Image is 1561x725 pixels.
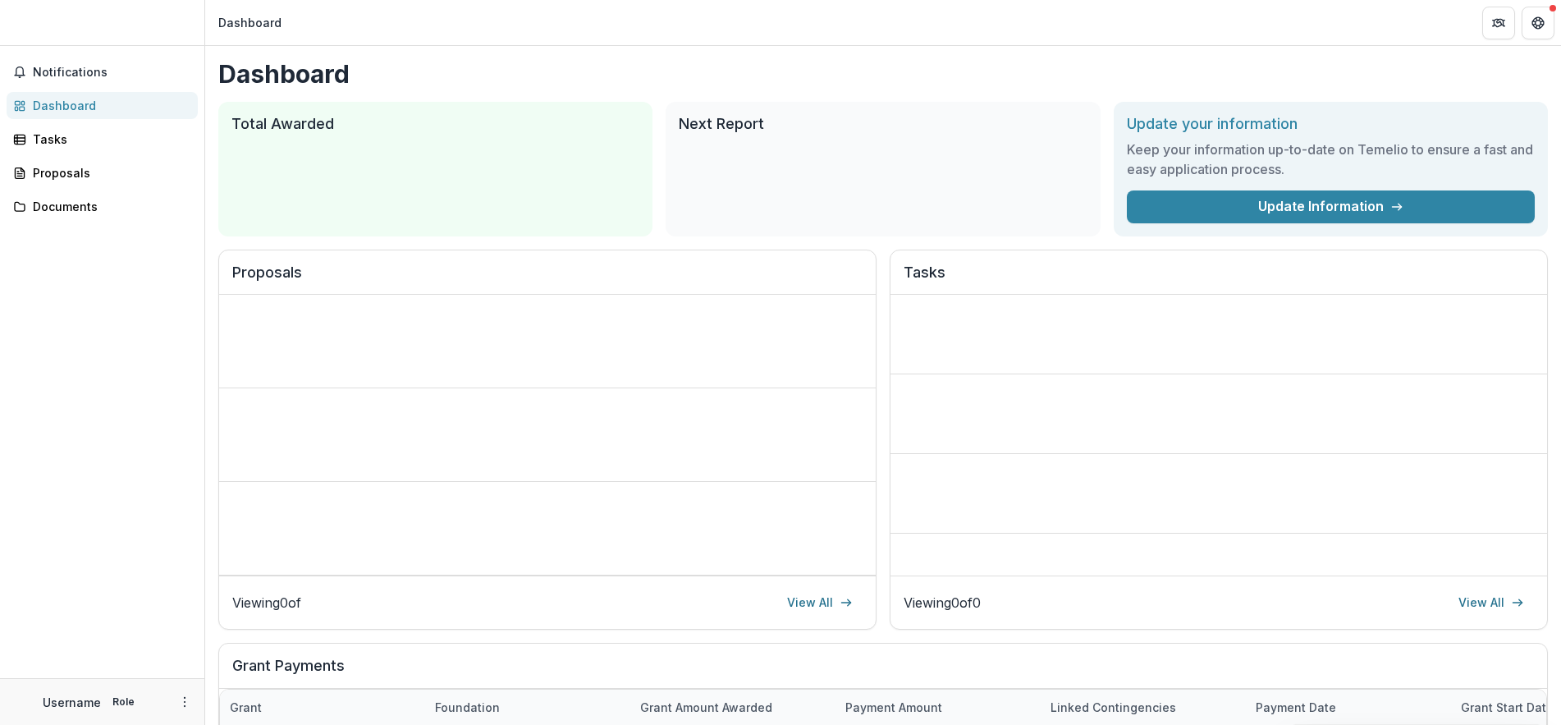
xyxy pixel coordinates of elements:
button: Get Help [1522,7,1554,39]
h2: Proposals [232,264,863,295]
p: Username [43,694,101,711]
a: View All [777,590,863,616]
a: Tasks [7,126,198,153]
h3: Keep your information up-to-date on Temelio to ensure a fast and easy application process. [1127,140,1535,179]
h2: Tasks [904,264,1534,295]
nav: breadcrumb [212,11,288,34]
div: Proposals [33,164,185,181]
div: Documents [33,198,185,215]
button: More [175,692,195,712]
p: Viewing 0 of 0 [904,593,981,613]
div: Dashboard [33,97,185,114]
button: Notifications [7,59,198,85]
a: Dashboard [7,92,198,119]
h2: Update your information [1127,115,1535,133]
a: Documents [7,193,198,220]
p: Viewing 0 of [232,593,301,613]
p: Role [108,695,140,709]
span: Notifications [33,66,191,80]
a: View All [1449,590,1534,616]
button: Partners [1482,7,1515,39]
a: Proposals [7,159,198,186]
h1: Dashboard [218,59,1548,89]
div: Tasks [33,131,185,148]
h2: Next Report [679,115,1087,133]
h2: Grant Payments [232,657,1534,688]
div: Dashboard [218,14,282,31]
h2: Total Awarded [231,115,639,133]
a: Update Information [1127,190,1535,223]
